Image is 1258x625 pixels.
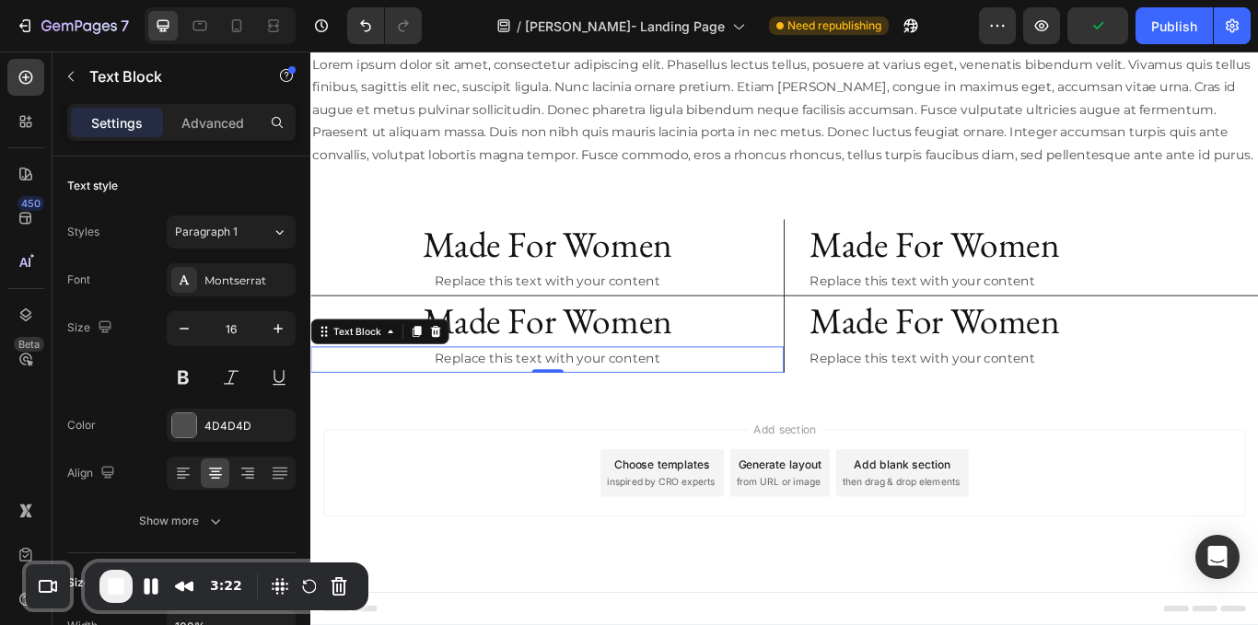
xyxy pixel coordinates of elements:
h2: Made For Women [580,196,1105,255]
div: Size [67,316,116,341]
p: 7 [121,15,129,37]
div: Generate layout [499,471,596,491]
div: Color [67,417,96,434]
div: Text Block [23,318,86,335]
div: Font [67,272,90,288]
p: Settings [91,113,143,133]
iframe: Design area [310,52,1258,625]
span: from URL or image [496,494,595,511]
div: Add blank section [634,471,746,491]
div: Publish [1151,17,1197,36]
button: Paragraph 1 [167,215,296,249]
span: then drag & drop elements [620,494,757,511]
span: Paragraph 1 [175,224,238,240]
p: Advanced [181,113,244,133]
span: Need republishing [787,17,881,34]
span: / [517,17,521,36]
button: Publish [1136,7,1213,44]
div: Text style [67,178,118,194]
button: Show more [67,504,296,538]
div: Undo/Redo [347,7,422,44]
span: Add section [509,431,597,450]
div: Replace this text with your content [580,254,1105,284]
p: Lorem ipsum dolor sit amet, consectetur adipiscing elit. Phasellus lectus tellus, posuere at vari... [2,3,1103,135]
div: 450 [17,196,44,211]
div: Align [67,461,119,486]
h2: Made For Women [580,285,1105,344]
div: Choose templates [355,471,466,491]
span: [PERSON_NAME]- Landing Page [525,17,725,36]
div: Styles [67,224,99,240]
p: Made For Women [2,287,550,342]
div: Beta [14,337,44,352]
p: Made For Women [2,198,550,253]
div: Replace this text with your content [580,344,1105,375]
span: inspired by CRO experts [345,494,472,511]
p: Text Block [89,65,246,87]
div: Montserrat [204,272,291,289]
div: Show more [139,512,225,530]
div: 4D4D4D [204,418,291,434]
div: Open Intercom Messenger [1195,535,1240,579]
button: 7 [7,7,137,44]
